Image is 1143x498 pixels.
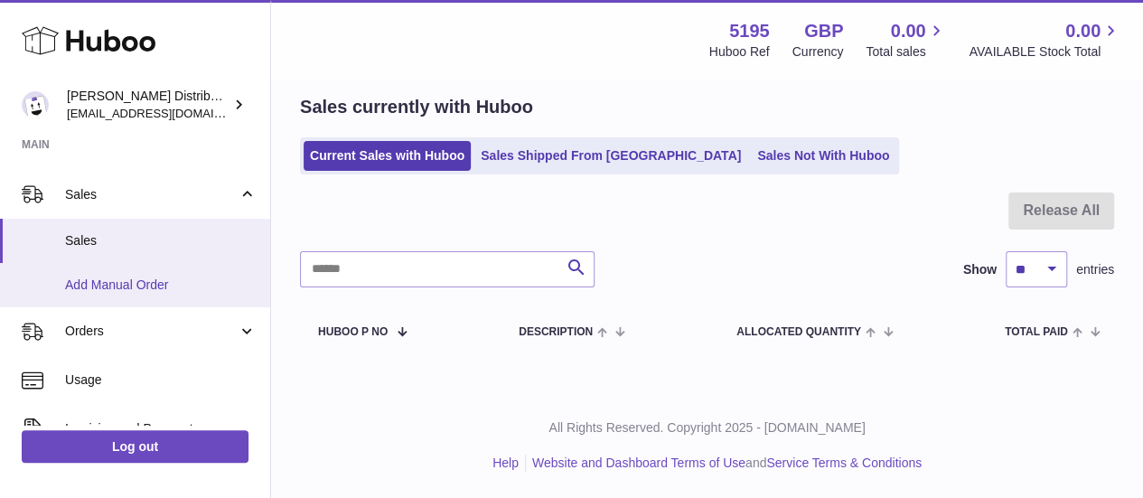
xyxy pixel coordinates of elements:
[751,141,895,171] a: Sales Not With Huboo
[866,43,946,61] span: Total sales
[65,232,257,249] span: Sales
[1005,326,1068,338] span: Total paid
[65,186,238,203] span: Sales
[65,371,257,389] span: Usage
[286,419,1129,437] p: All Rights Reserved. Copyright 2025 - [DOMAIN_NAME]
[65,323,238,340] span: Orders
[792,43,844,61] div: Currency
[709,43,770,61] div: Huboo Ref
[65,420,238,437] span: Invoicing and Payments
[891,19,926,43] span: 0.00
[474,141,747,171] a: Sales Shipped From [GEOGRAPHIC_DATA]
[866,19,946,61] a: 0.00 Total sales
[318,326,388,338] span: Huboo P no
[736,326,861,338] span: ALLOCATED Quantity
[22,91,49,118] img: mccormackdistr@gmail.com
[766,456,922,470] a: Service Terms & Conditions
[526,455,922,472] li: and
[67,88,230,122] div: [PERSON_NAME] Distribution
[67,106,266,120] span: [EMAIL_ADDRESS][DOMAIN_NAME]
[804,19,843,43] strong: GBP
[729,19,770,43] strong: 5195
[300,95,533,119] h2: Sales currently with Huboo
[969,43,1121,61] span: AVAILABLE Stock Total
[1076,261,1114,278] span: entries
[519,326,593,338] span: Description
[1065,19,1101,43] span: 0.00
[492,456,519,470] a: Help
[304,141,471,171] a: Current Sales with Huboo
[963,261,997,278] label: Show
[65,277,257,294] span: Add Manual Order
[969,19,1121,61] a: 0.00 AVAILABLE Stock Total
[22,430,248,463] a: Log out
[532,456,745,470] a: Website and Dashboard Terms of Use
